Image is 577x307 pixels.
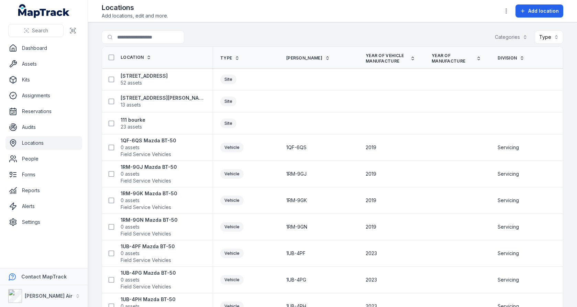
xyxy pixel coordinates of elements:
a: [STREET_ADDRESS][PERSON_NAME]13 assets [121,95,204,108]
span: Division [498,55,517,61]
button: Type [535,31,563,44]
strong: 1QF-6QS Mazda BT-50 [121,137,176,144]
a: Division [498,55,524,61]
a: Kits [5,73,82,87]
strong: [STREET_ADDRESS] [121,73,168,79]
a: Reservations [5,105,82,118]
span: 1RM-9GN [286,223,307,230]
div: Site [220,97,236,106]
span: Field Service Vehicles [121,204,171,211]
strong: Contact MapTrack [21,274,67,279]
span: Servicing [498,223,519,230]
span: 1RM-9GK [286,197,307,204]
span: Field Service Vehicles [121,230,171,237]
a: Locations [5,136,82,150]
span: Field Service Vehicles [121,283,171,290]
span: Type [220,55,232,61]
a: Settings [5,215,82,229]
div: Vehicle [220,275,244,285]
span: Add location [528,8,559,14]
span: Search [32,27,48,34]
span: 2019 [366,144,376,151]
span: Field Service Vehicles [121,151,171,158]
span: 23 assets [121,123,142,130]
span: Servicing [498,171,519,177]
span: 2019 [366,171,376,177]
span: Year of Manufacture [432,53,474,64]
strong: 1UB-4PG Mazda BT-50 [121,270,176,276]
button: Add location [515,4,563,18]
div: Vehicle [220,143,244,152]
span: 0 assets [121,197,140,204]
a: 1UB-4PG Mazda BT-500 assetsField Service Vehicles [121,270,176,290]
div: Vehicle [220,222,244,232]
span: [PERSON_NAME] [286,55,322,61]
strong: 111 bourke [121,117,145,123]
strong: 1RM-9GN Mazda BT-50 [121,217,178,223]
a: 1RM-9GN Mazda BT-500 assetsField Service Vehicles [121,217,178,237]
h2: Locations [102,3,168,12]
a: 1UB-4PF Mazda BT-500 assetsField Service Vehicles [121,243,175,264]
span: Field Service Vehicles [121,257,171,264]
a: MapTrack [18,4,70,18]
strong: [PERSON_NAME] Air [25,293,73,299]
a: Dashboard [5,41,82,55]
a: People [5,152,82,166]
span: 0 assets [121,223,140,230]
span: 0 assets [121,171,140,177]
a: 1RM-9GJ Mazda BT-500 assetsField Service Vehicles [121,164,177,184]
strong: 1UB-4PH Mazda BT-50 [121,296,176,303]
strong: 1RM-9GJ Mazda BT-50 [121,164,177,171]
a: Year of Manufacture [432,53,481,64]
button: Search [8,24,64,37]
div: Site [220,75,236,84]
a: 111 bourke23 assets [121,117,145,130]
a: [PERSON_NAME] [286,55,330,61]
span: 1RM-9GJ [286,171,307,177]
span: 0 assets [121,276,140,283]
strong: 1RM-9GK Mazda BT-50 [121,190,177,197]
span: Servicing [498,197,519,204]
a: Location [121,55,151,60]
span: Servicing [498,250,519,257]
span: Add locations, edit and more. [102,12,168,19]
span: Field Service Vehicles [121,177,171,184]
a: [STREET_ADDRESS]52 assets [121,73,168,86]
a: Forms [5,168,82,182]
a: Reports [5,184,82,197]
span: 2019 [366,197,376,204]
span: 2023 [366,250,377,257]
span: 2023 [366,276,377,283]
span: 0 assets [121,250,140,257]
a: Type [220,55,240,61]
div: Vehicle [220,169,244,179]
a: Audits [5,120,82,134]
span: 1UB-4PF [286,250,306,257]
span: Location [121,55,144,60]
a: Year of Vehicle Manufacture [366,53,415,64]
span: 13 assets [121,101,141,108]
span: 0 assets [121,144,140,151]
div: Site [220,119,236,128]
span: Year of Vehicle Manufacture [366,53,408,64]
span: Servicing [498,144,519,151]
span: 52 assets [121,79,142,86]
div: Vehicle [220,196,244,205]
a: Assignments [5,89,82,102]
a: Assets [5,57,82,71]
span: 2019 [366,223,376,230]
span: Servicing [498,276,519,283]
a: Alerts [5,199,82,213]
span: 1QF-6QS [286,144,307,151]
a: 1QF-6QS Mazda BT-500 assetsField Service Vehicles [121,137,176,158]
span: 1UB-4PG [286,276,306,283]
a: 1RM-9GK Mazda BT-500 assetsField Service Vehicles [121,190,177,211]
strong: 1UB-4PF Mazda BT-50 [121,243,175,250]
strong: [STREET_ADDRESS][PERSON_NAME] [121,95,204,101]
div: Vehicle [220,249,244,258]
button: Categories [490,31,532,44]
